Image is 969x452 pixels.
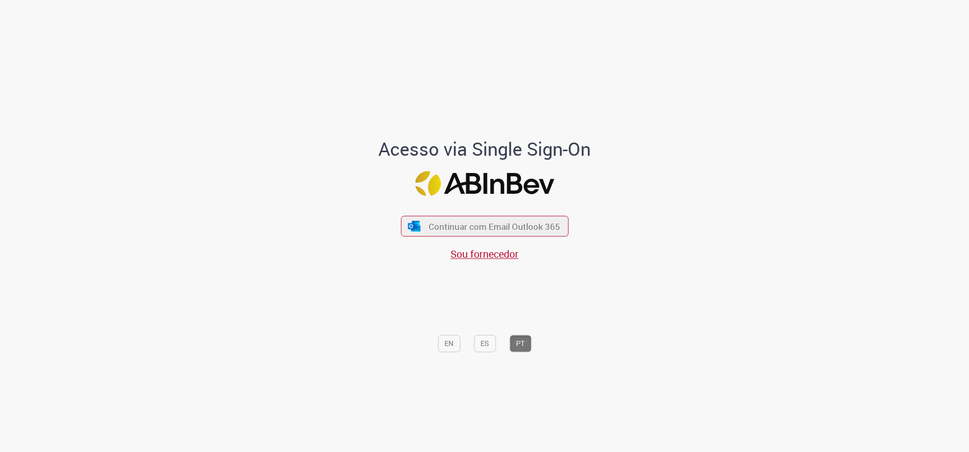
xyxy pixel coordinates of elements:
a: Sou fornecedor [450,248,519,261]
img: Logo ABInBev [415,171,554,196]
button: ícone Azure/Microsoft 360 Continuar com Email Outlook 365 [401,216,568,236]
h1: Acesso via Single Sign-On [344,139,626,159]
img: ícone Azure/Microsoft 360 [407,221,422,231]
button: PT [509,335,531,352]
span: Continuar com Email Outlook 365 [429,221,560,232]
button: EN [438,335,460,352]
button: ES [474,335,496,352]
